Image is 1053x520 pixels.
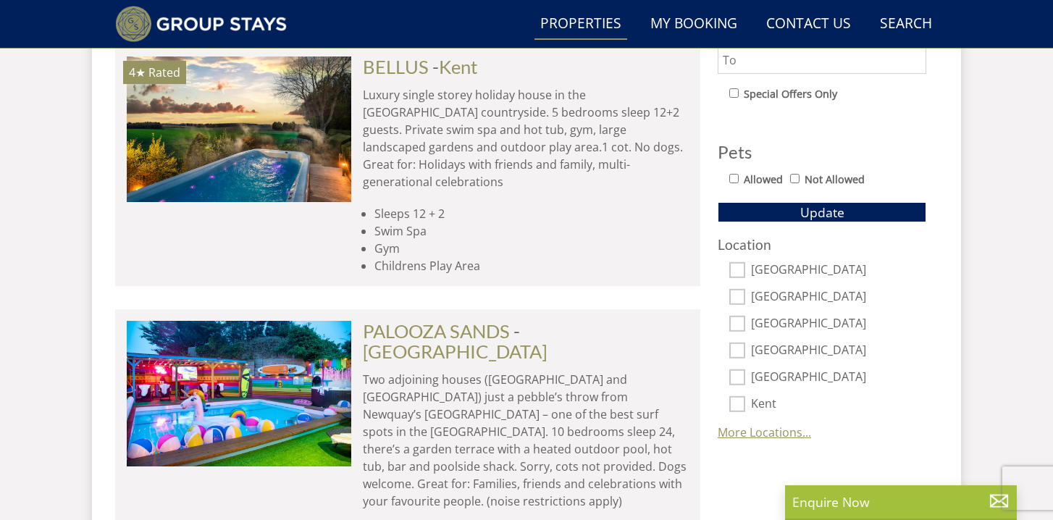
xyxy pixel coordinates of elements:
a: Search [874,8,938,41]
p: Enquire Now [792,492,1010,511]
img: Group Stays [115,6,287,42]
li: Gym [374,240,689,257]
label: [GEOGRAPHIC_DATA] [751,290,926,306]
label: [GEOGRAPHIC_DATA] [751,370,926,386]
img: Bellus-kent-large-group-holiday-home-sleeps-13.original.jpg [127,56,351,201]
span: Rated [148,64,180,80]
li: Childrens Play Area [374,257,689,274]
span: Update [800,204,844,221]
span: BELLUS has a 4 star rating under the Quality in Tourism Scheme [129,64,146,80]
a: Contact Us [760,8,857,41]
a: BELLUS [363,56,429,77]
h3: Location [718,237,926,252]
input: To [718,46,926,74]
li: Sleeps 12 + 2 [374,205,689,222]
a: [GEOGRAPHIC_DATA] [363,340,548,362]
img: Palooza-sands-cornwall-group-accommodation-by-the-sea-sleeps-24.original.JPG [127,321,351,466]
label: Special Offers Only [744,86,837,102]
label: Allowed [744,172,783,188]
button: Update [718,202,926,222]
li: Swim Spa [374,222,689,240]
span: - [432,56,478,77]
label: [GEOGRAPHIC_DATA] [751,263,926,279]
p: Luxury single storey holiday house in the [GEOGRAPHIC_DATA] countryside. 5 bedrooms sleep 12+2 gu... [363,86,689,190]
a: My Booking [645,8,743,41]
label: Not Allowed [805,172,865,188]
p: Two adjoining houses ([GEOGRAPHIC_DATA] and [GEOGRAPHIC_DATA]) just a pebble’s throw from Newquay... [363,371,689,510]
a: 4★ Rated [127,56,351,201]
label: [GEOGRAPHIC_DATA] [751,343,926,359]
a: More Locations... [718,424,811,440]
label: [GEOGRAPHIC_DATA] [751,316,926,332]
span: - [363,320,548,362]
a: Properties [534,8,627,41]
label: Kent [751,397,926,413]
h3: Pets [718,143,926,162]
a: PALOOZA SANDS [363,320,510,342]
a: Kent [439,56,478,77]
